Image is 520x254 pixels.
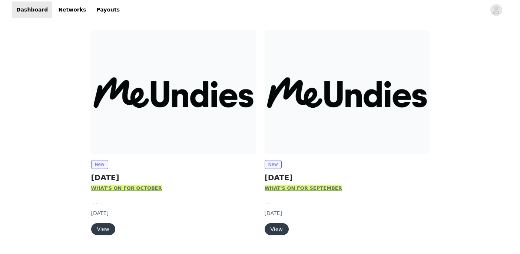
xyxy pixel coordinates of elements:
button: View [265,223,289,235]
a: View [265,227,289,232]
a: Networks [54,1,90,18]
a: View [91,227,115,232]
div: avatar [493,4,500,16]
strong: HAT'S ON FOR SEPTEMBER [270,185,342,191]
a: Dashboard [12,1,52,18]
img: MeUndies [91,30,256,154]
strong: HAT'S ON FOR OCTOBER [96,185,162,191]
span: [DATE] [265,210,282,216]
span: New [265,160,282,169]
h2: [DATE] [265,172,429,183]
span: [DATE] [91,210,109,216]
img: MeUndies [265,30,429,154]
button: View [91,223,115,235]
a: Payouts [92,1,124,18]
span: New [91,160,108,169]
strong: W [265,185,270,191]
strong: W [91,185,96,191]
h2: [DATE] [91,172,256,183]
